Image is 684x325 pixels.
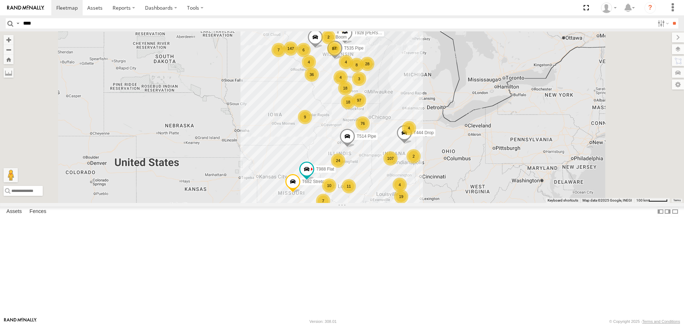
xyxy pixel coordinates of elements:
div: 10 [322,178,336,193]
div: 2 [406,149,421,163]
label: Assets [3,207,25,217]
div: 2 [321,30,336,44]
div: 87 [327,41,341,56]
a: Terms and Conditions [642,319,680,324]
a: Visit our Website [4,318,37,325]
label: Fences [26,207,50,217]
div: 4 [339,55,353,69]
div: 11 [342,179,356,193]
div: 7 [316,194,330,208]
div: 3 [352,72,366,86]
div: 18 [341,95,355,109]
div: AJ Klotz [598,2,619,13]
div: 6 [296,43,311,57]
button: Keyboard shortcuts [548,198,578,203]
div: 7 [271,43,286,57]
div: © Copyright 2025 - [609,319,680,324]
div: 18 [338,81,352,95]
div: Version: 308.01 [310,319,337,324]
div: 36 [305,67,319,82]
span: T444 Drop [414,131,434,136]
div: 107 [383,151,398,166]
div: 24 [331,153,345,168]
div: 8 [349,58,364,72]
span: T535 Pipe [344,46,364,51]
div: 76 [356,116,370,131]
label: Measure [4,68,14,78]
div: 19 [394,189,408,204]
div: 147 [284,41,298,56]
label: Search Query [15,18,21,29]
span: T514 Pipe [357,134,376,139]
div: 97 [352,93,366,107]
button: Zoom out [4,45,14,55]
div: 28 [360,57,374,71]
span: T988 Flat [316,167,334,172]
button: Drag Pegman onto the map to open Street View [4,168,18,182]
div: 9 [298,110,312,124]
span: 100 km [636,198,648,202]
a: Terms (opens in new tab) [673,199,681,202]
button: Zoom Home [4,55,14,64]
i: ? [644,2,656,14]
label: Search Filter Options [655,18,670,29]
button: Map Scale: 100 km per 50 pixels [634,198,670,203]
span: T682 Stretch Flat [302,179,335,184]
label: Map Settings [672,80,684,90]
button: Zoom in [4,35,14,45]
div: 4 [333,70,348,85]
div: 4 [402,121,416,135]
label: Dock Summary Table to the Left [657,207,664,217]
img: rand-logo.svg [7,5,44,10]
span: T928 [PERSON_NAME] Flat [354,30,409,35]
label: Hide Summary Table [672,207,679,217]
div: 4 [302,55,316,69]
div: 4 [393,178,407,192]
span: T461 Boom [325,35,347,40]
label: Dock Summary Table to the Right [664,207,671,217]
span: Map data ©2025 Google, INEGI [582,198,632,202]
